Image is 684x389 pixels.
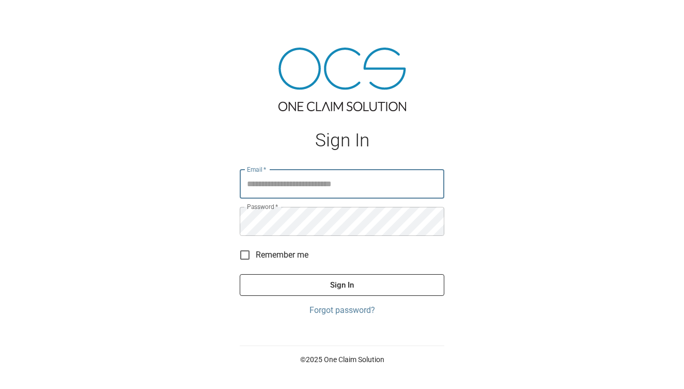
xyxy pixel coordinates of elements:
p: © 2025 One Claim Solution [240,354,444,365]
span: Remember me [256,249,308,261]
label: Password [247,202,278,211]
a: Forgot password? [240,304,444,317]
label: Email [247,165,267,174]
img: ocs-logo-white-transparent.png [12,6,54,27]
button: Sign In [240,274,444,296]
h1: Sign In [240,130,444,151]
img: ocs-logo-tra.png [278,48,406,111]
